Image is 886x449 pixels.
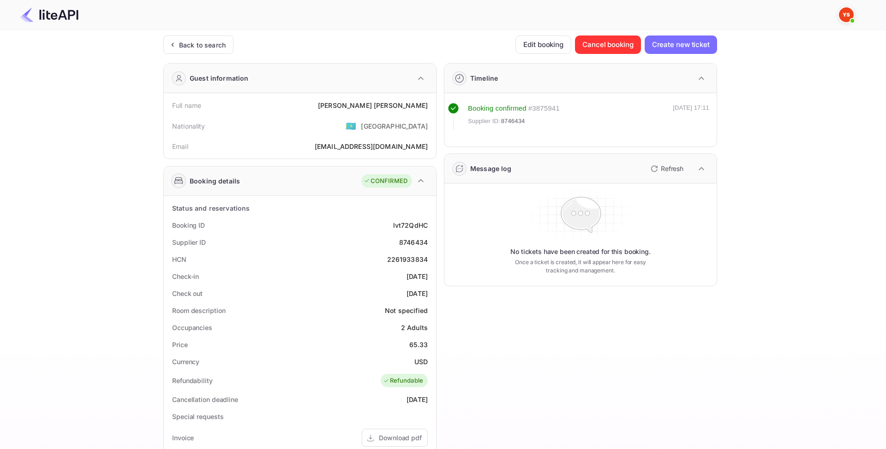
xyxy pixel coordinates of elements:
span: Supplier ID: [468,117,500,126]
div: [DATE] [407,395,428,404]
div: Status and reservations [172,203,250,213]
div: Full name [172,100,201,110]
div: Download pdf [379,433,422,443]
img: Yandex Support [839,7,854,22]
div: 65.33 [409,340,428,349]
div: Nationality [172,121,205,131]
button: Cancel booking [575,35,641,54]
div: Booking details [190,176,240,186]
div: Timeline [470,73,498,83]
div: Supplier ID [172,237,206,247]
div: Currency [172,357,199,366]
div: Booking ID [172,220,205,230]
div: Room description [172,306,225,315]
span: 8746434 [501,117,525,126]
div: 2261933834 [387,254,428,264]
p: No tickets have been created for this booking. [510,247,651,256]
div: Message log [470,164,512,173]
button: Edit booking [515,35,571,54]
div: HCN [172,254,186,264]
div: lvt72QdHC [393,220,428,230]
div: Guest information [190,73,249,83]
div: 2 Adults [401,323,428,332]
div: [GEOGRAPHIC_DATA] [361,121,428,131]
div: Back to search [179,40,226,50]
p: Refresh [661,164,683,173]
div: Not specified [385,306,428,315]
div: Email [172,142,188,151]
div: Check out [172,289,203,298]
div: Special requests [172,412,223,421]
div: USD [414,357,428,366]
div: Price [172,340,188,349]
button: Refresh [645,161,687,176]
div: # 3875941 [528,103,560,114]
img: LiteAPI Logo [20,7,78,22]
div: 8746434 [399,237,428,247]
div: Booking confirmed [468,103,527,114]
div: Cancellation deadline [172,395,238,404]
div: Occupancies [172,323,212,332]
div: Invoice [172,433,194,443]
div: [DATE] [407,272,428,281]
div: Check-in [172,272,199,281]
div: Refundability [172,376,213,385]
div: CONFIRMED [364,177,407,186]
span: United States [346,118,356,134]
div: [DATE] 17:11 [673,103,709,130]
div: [PERSON_NAME] [PERSON_NAME] [318,100,428,110]
div: [EMAIL_ADDRESS][DOMAIN_NAME] [315,142,428,151]
p: Once a ticket is created, it will appear here for easy tracking and management. [508,258,653,275]
div: Refundable [383,376,424,385]
button: Create new ticket [645,35,717,54]
div: [DATE] [407,289,428,298]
